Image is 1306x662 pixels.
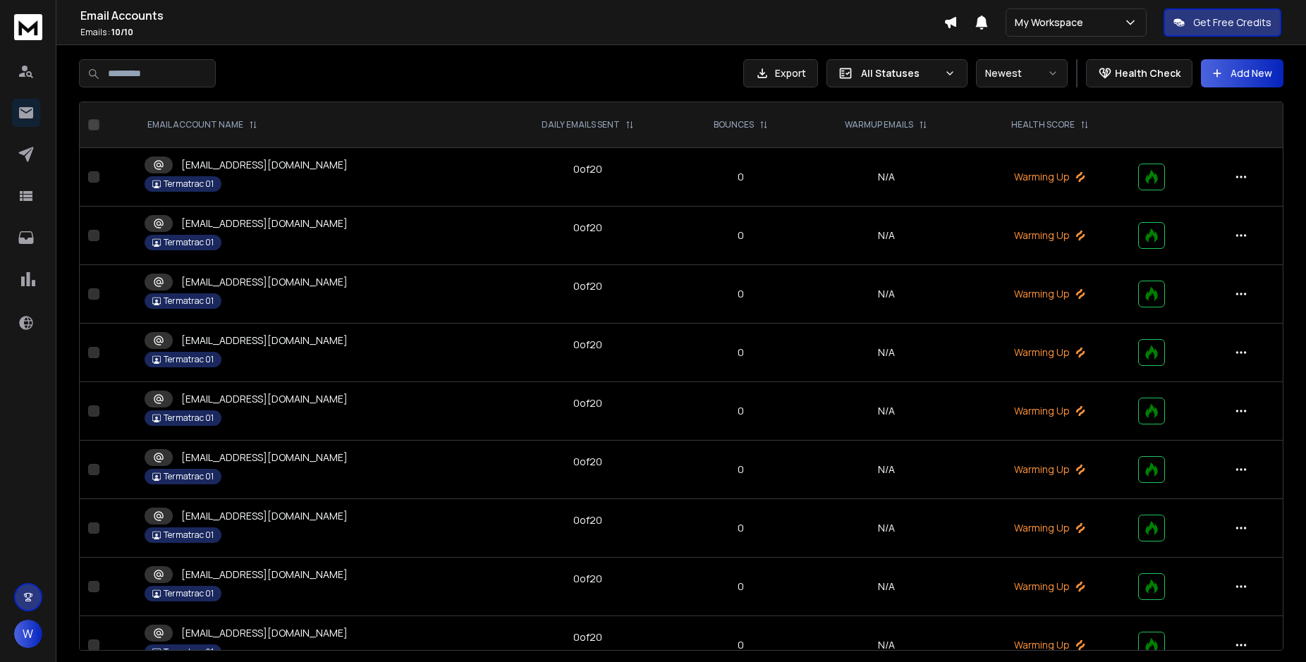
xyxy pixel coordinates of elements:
[978,462,1121,477] p: Warming Up
[164,178,214,190] p: Termatrac 01
[542,119,620,130] p: DAILY EMAILS SENT
[181,216,348,231] p: [EMAIL_ADDRESS][DOMAIN_NAME]
[164,295,214,307] p: Termatrac 01
[688,170,794,184] p: 0
[688,345,794,360] p: 0
[978,580,1121,594] p: Warming Up
[181,509,348,523] p: [EMAIL_ADDRESS][DOMAIN_NAME]
[164,588,214,599] p: Termatrac 01
[164,646,214,658] p: Termatrac 01
[688,404,794,418] p: 0
[14,620,42,648] button: W
[164,529,214,541] p: Termatrac 01
[978,170,1121,184] p: Warming Up
[573,221,602,235] div: 0 of 20
[164,237,214,248] p: Termatrac 01
[164,354,214,365] p: Termatrac 01
[181,392,348,406] p: [EMAIL_ADDRESS][DOMAIN_NAME]
[1015,16,1089,30] p: My Workspace
[688,228,794,243] p: 0
[1164,8,1281,37] button: Get Free Credits
[573,279,602,293] div: 0 of 20
[164,412,214,424] p: Termatrac 01
[147,119,257,130] div: EMAIL ACCOUNT NAME
[1201,59,1283,87] button: Add New
[802,324,970,382] td: N/A
[573,630,602,644] div: 0 of 20
[688,638,794,652] p: 0
[688,287,794,301] p: 0
[573,455,602,469] div: 0 of 20
[573,338,602,352] div: 0 of 20
[978,638,1121,652] p: Warming Up
[978,287,1121,301] p: Warming Up
[181,275,348,289] p: [EMAIL_ADDRESS][DOMAIN_NAME]
[80,27,944,38] p: Emails :
[1086,59,1192,87] button: Health Check
[976,59,1068,87] button: Newest
[802,382,970,441] td: N/A
[111,26,133,38] span: 10 / 10
[573,396,602,410] div: 0 of 20
[802,558,970,616] td: N/A
[845,119,913,130] p: WARMUP EMAILS
[861,66,939,80] p: All Statuses
[80,7,944,24] h1: Email Accounts
[802,207,970,265] td: N/A
[181,333,348,348] p: [EMAIL_ADDRESS][DOMAIN_NAME]
[688,580,794,594] p: 0
[1011,119,1075,130] p: HEALTH SCORE
[802,265,970,324] td: N/A
[181,626,348,640] p: [EMAIL_ADDRESS][DOMAIN_NAME]
[181,568,348,582] p: [EMAIL_ADDRESS][DOMAIN_NAME]
[1193,16,1271,30] p: Get Free Credits
[1115,66,1180,80] p: Health Check
[714,119,754,130] p: BOUNCES
[978,345,1121,360] p: Warming Up
[688,521,794,535] p: 0
[802,441,970,499] td: N/A
[802,148,970,207] td: N/A
[688,462,794,477] p: 0
[164,471,214,482] p: Termatrac 01
[181,158,348,172] p: [EMAIL_ADDRESS][DOMAIN_NAME]
[802,499,970,558] td: N/A
[978,404,1121,418] p: Warming Up
[978,521,1121,535] p: Warming Up
[181,450,348,465] p: [EMAIL_ADDRESS][DOMAIN_NAME]
[573,572,602,586] div: 0 of 20
[978,228,1121,243] p: Warming Up
[743,59,818,87] button: Export
[573,513,602,527] div: 0 of 20
[14,14,42,40] img: logo
[573,162,602,176] div: 0 of 20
